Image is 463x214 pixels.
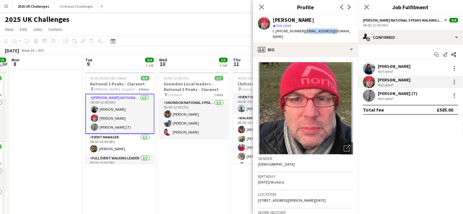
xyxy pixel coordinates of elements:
div: Bio [253,42,358,57]
h3: Profile [253,3,358,11]
div: Confirmed [358,30,463,45]
span: 9/9 [145,58,154,62]
span: Comms [48,27,62,32]
span: 05:00-12:00 (7h) [164,76,189,80]
button: [PERSON_NAME] National 3 Peaks Walking Leader [363,18,448,23]
div: Total fee [363,107,384,113]
img: Crew avatar or photo [258,62,353,154]
div: £585.00 [437,107,453,113]
h3: Snowdon Local leaders - National 3 Peaks - Claranet [159,81,228,92]
app-card-role: [PERSON_NAME] National 3 Peaks Walking Leader3/306:00-12:00 (6h)[PERSON_NAME][PERSON_NAME][PERSON... [85,94,154,134]
app-job-card: 05:00-12:00 (7h)3/3Snowdon Local leaders - National 3 Peaks - Claranet Llanberis1 RoleSnowdon Nat... [159,72,228,138]
div: 1 Job [145,63,154,68]
span: 06:00-19:00 (13h) [238,76,265,80]
h1: 2025 UK Challenges [5,15,69,24]
a: Jobs [31,25,45,33]
a: Edit [17,25,29,33]
h3: Gender [258,156,353,161]
a: View [2,25,16,33]
span: [DATE] (56 years) [258,180,284,184]
span: 4 Roles [139,87,149,92]
span: Jobs [33,27,42,32]
div: 06:00-12:00 (6h) [363,23,458,27]
h3: Chilterns Challenge [233,81,302,87]
span: 3/3 [215,76,223,80]
span: Tue [85,57,92,63]
h3: Location [258,191,353,197]
span: [DEMOGRAPHIC_DATA] [258,162,295,167]
div: 1 Job [219,63,227,68]
h3: Birthday [258,174,353,179]
span: 8 [11,60,19,68]
div: [PERSON_NAME] (T) [378,91,417,96]
app-job-card: 06:00-00:00 (18h) (Wed)9/9National 3 Peaks - Claranet [PERSON_NAME], Scafell Pike and Snowdon4 Ro... [85,72,154,163]
app-card-role: Event Manager1/106:00-19:00 (13h)[PERSON_NAME] [233,94,302,115]
button: 2025 UK Challenges [13,0,55,12]
span: 06:00-00:00 (18h) (Wed) [90,76,127,80]
div: BST [38,48,44,53]
app-job-card: 06:00-19:00 (13h)6/6Chilterns Challenge Goring2 RolesEvent Manager1/106:00-19:00 (13h)[PERSON_NAM... [233,72,302,163]
app-card-role: Snowdon National 3 Peaks Walking Leader3/305:00-12:00 (7h)[PERSON_NAME][PERSON_NAME][PERSON_NAME] [159,99,228,138]
span: [STREET_ADDRESS][PERSON_NAME][DATE] [258,198,326,203]
span: Llanberis [168,93,183,97]
span: Ben Nevis National 3 Peaks Walking Leader [363,18,443,23]
button: Overseas Challenges [55,0,98,12]
span: [PERSON_NAME], Scafell Pike and Snowdon [94,87,139,92]
app-card-role: Walking Leader5/506:00-19:00 (13h)[PERSON_NAME][PERSON_NAME][PERSON_NAME][PERSON_NAME][PERSON_NAME] [233,115,302,171]
a: Comms [46,25,65,33]
span: Wed [159,57,167,63]
span: Thu [233,57,241,63]
span: Not rated [276,23,291,28]
app-card-role: Full Event Walking Leader2/208:00-16:00 (8h) [85,155,154,185]
h3: Job Fulfilment [358,3,463,11]
div: Not rated [378,69,394,74]
span: 9/9 [141,76,149,80]
span: | [EMAIL_ADDRESS][DOMAIN_NAME] [273,29,351,39]
span: t. [PHONE_NUMBER] [273,29,305,33]
span: Week 36 [20,48,36,53]
div: [PERSON_NAME] [273,17,314,23]
div: [PERSON_NAME] [378,64,410,69]
span: 9/9 [449,18,458,23]
app-card-role: Event Manager1/108:00-16:00 (8h)[PERSON_NAME] [85,134,154,155]
div: Not rated [378,96,394,101]
div: Not rated [378,83,394,87]
span: 3/3 [219,58,228,62]
div: Open photos pop-in [341,142,353,154]
span: 11 [232,60,241,68]
div: [DATE] [5,47,19,54]
span: Goring [242,87,252,92]
h3: National 3 Peaks - Claranet [85,81,154,87]
span: View [5,27,14,32]
span: 1 Role [214,93,223,97]
span: Edit [20,27,27,32]
span: Mon [11,57,19,63]
span: 9 [84,60,92,68]
div: [PERSON_NAME] [378,77,410,83]
span: 10 [158,60,167,68]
